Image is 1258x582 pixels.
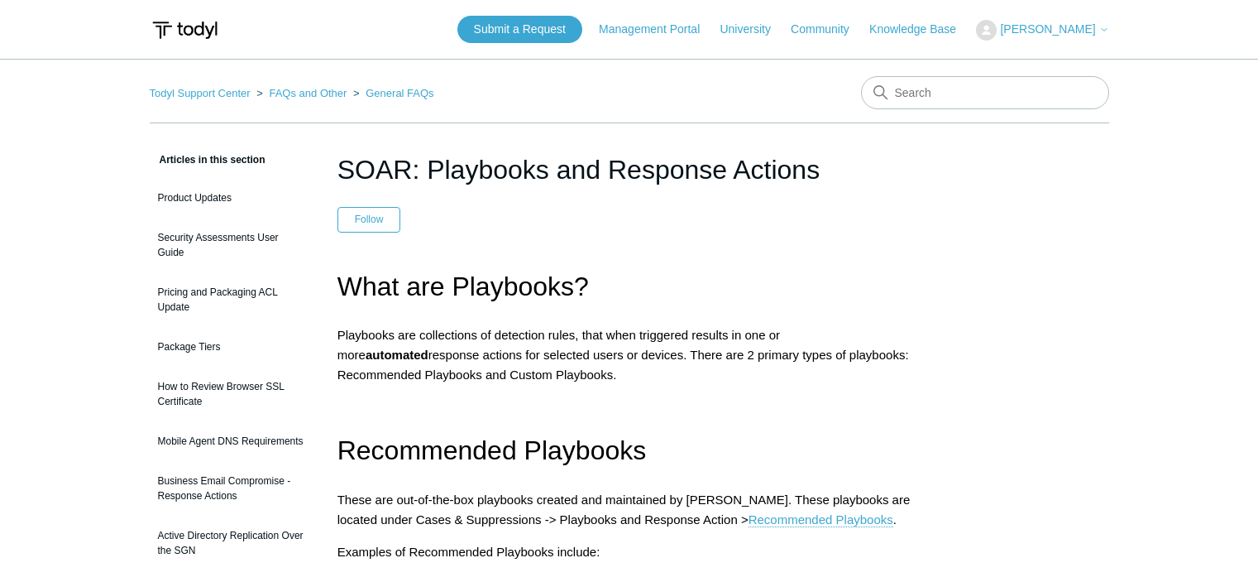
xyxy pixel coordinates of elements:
input: Search [861,76,1109,109]
li: General FAQs [350,87,434,99]
a: Active Directory Replication Over the SGN [150,520,313,566]
a: Submit a Request [457,16,582,43]
button: [PERSON_NAME] [976,20,1108,41]
strong: automated [366,348,428,362]
span: Recommended Playbooks [337,435,647,465]
li: Todyl Support Center [150,87,254,99]
a: Todyl Support Center [150,87,251,99]
li: FAQs and Other [253,87,350,99]
a: Mobile Agent DNS Requirements [150,426,313,457]
span: Articles in this section [150,154,265,166]
span: These are out-of-the-box playbooks created and maintained by [PERSON_NAME]. These playbooks are l... [337,493,911,527]
a: Knowledge Base [869,21,973,38]
a: Community [791,21,866,38]
a: General FAQs [366,87,433,99]
h1: SOAR: Playbooks and Response Actions [337,150,921,190]
span: Examples of Recommended Playbooks include: [337,545,600,559]
a: Management Portal [599,21,716,38]
a: Recommended Playbooks [749,512,893,527]
a: Pricing and Packaging ACL Update [150,277,313,323]
a: FAQs and Other [269,87,347,99]
img: Todyl Support Center Help Center home page [150,15,220,46]
span: What are Playbooks? [337,272,589,301]
a: Business Email Compromise - Response Actions [150,465,313,512]
a: How to Review Browser SSL Certificate [150,371,313,417]
button: Follow Article [337,207,401,232]
a: Product Updates [150,182,313,214]
a: Security Assessments User Guide [150,222,313,268]
a: University [720,21,787,38]
a: Package Tiers [150,331,313,363]
span: Playbooks are collections of detection rules, that when triggered results in one or more response... [337,328,909,382]
span: [PERSON_NAME] [1000,22,1095,36]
